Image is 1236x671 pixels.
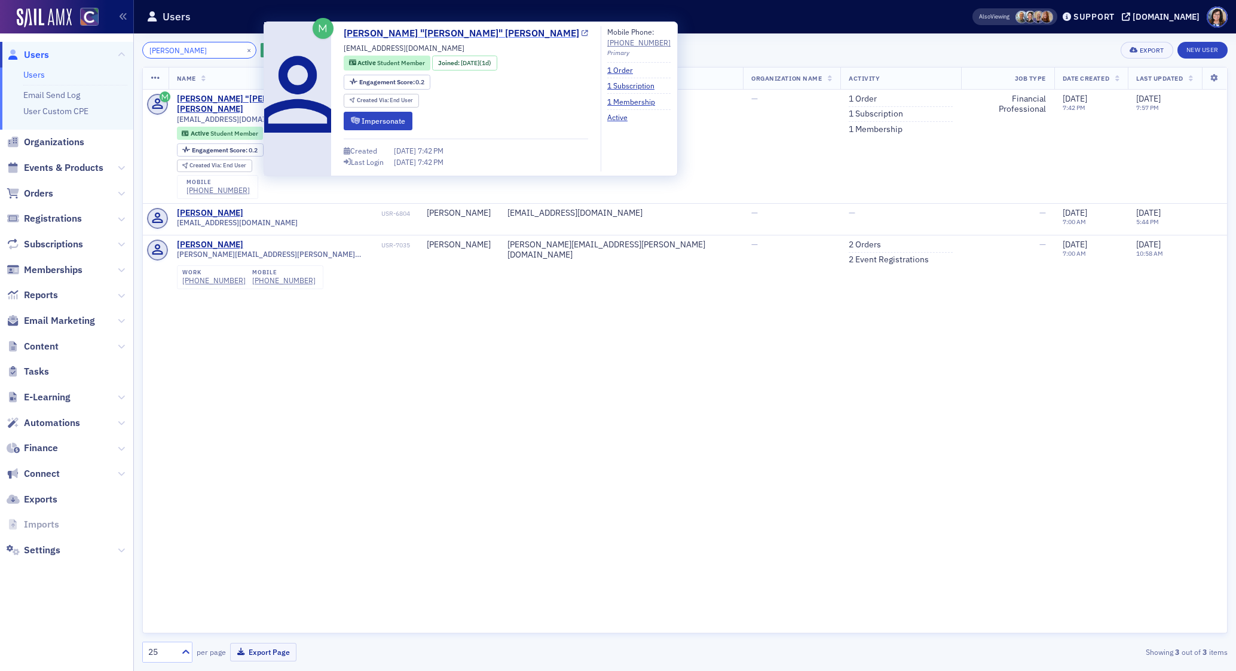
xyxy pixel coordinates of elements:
div: USR-6804 [245,210,410,217]
a: E-Learning [7,391,71,404]
div: End User [357,97,414,104]
div: Active: Active: Student Member [344,56,430,71]
span: Engagement Score : [192,146,249,154]
div: [PERSON_NAME] "[PERSON_NAME]" [PERSON_NAME] [177,94,365,115]
div: Support [1073,11,1115,22]
span: Profile [1207,7,1228,27]
span: Alicia Gelinas [1032,11,1045,23]
div: Created [350,148,377,154]
a: 2 Orders [849,240,881,250]
span: Subscriptions [24,238,83,251]
a: Orders [7,187,53,200]
img: SailAMX [17,8,72,27]
a: 1 Subscription [849,109,903,120]
span: Pamela Galey-Coleman [1024,11,1036,23]
span: [DATE] [1136,207,1161,218]
span: Email Marketing [24,314,95,327]
span: Student Member [210,129,258,137]
div: mobile [252,269,316,276]
span: Active [357,59,377,67]
a: [PERSON_NAME] "[PERSON_NAME]" [PERSON_NAME] [344,26,588,41]
a: 1 Subscription [607,80,663,91]
div: [PERSON_NAME] [177,240,243,250]
span: — [1039,239,1046,250]
a: [PHONE_NUMBER] [186,186,250,195]
span: [DATE] [1136,93,1161,104]
span: [DATE] [461,59,479,67]
span: [EMAIL_ADDRESS][DOMAIN_NAME] [344,42,464,53]
span: Created Via : [189,161,223,169]
time: 5:44 PM [1136,217,1159,226]
span: [DATE] [1136,239,1161,250]
a: 1 Order [849,94,877,105]
button: Export Page [230,643,296,661]
div: [PERSON_NAME] [427,240,491,250]
span: 7:42 PM [418,157,443,167]
a: Active Student Member [182,130,258,137]
span: Activity [849,74,880,82]
a: Subscriptions [7,238,83,251]
button: × [244,44,255,55]
span: Organization Name [751,74,822,82]
span: Finance [24,442,58,455]
span: Content [24,340,59,353]
div: work [182,269,246,276]
a: Active [607,112,637,122]
div: 0.2 [192,147,258,154]
a: [PHONE_NUMBER] [607,37,671,48]
span: Last Updated [1136,74,1183,82]
div: Active: Active: Student Member [177,127,264,140]
div: mobile [186,179,250,186]
span: — [751,207,758,218]
div: [PERSON_NAME] [177,208,243,219]
a: Settings [7,544,60,557]
a: Email Send Log [23,90,80,100]
div: Created Via: End User [177,160,252,172]
button: [DOMAIN_NAME] [1122,13,1204,21]
img: SailAMX [80,8,99,26]
a: 1 Membership [607,96,664,107]
span: Organizations [24,136,84,149]
div: Mobile Phone: [607,26,671,48]
a: Exports [7,493,57,506]
span: Date Created [1063,74,1109,82]
a: Automations [7,416,80,430]
span: Connect [24,467,60,480]
button: Impersonate [344,112,412,130]
a: [PHONE_NUMBER] [252,276,316,285]
div: [PERSON_NAME][EMAIL_ADDRESS][PERSON_NAME][DOMAIN_NAME] [507,240,735,261]
a: Organizations [7,136,84,149]
div: [PERSON_NAME] [427,208,491,219]
a: Tasks [7,365,49,378]
div: Created Via: End User [344,94,419,108]
div: Export [1140,47,1164,54]
span: Name [177,74,196,82]
span: Exports [24,493,57,506]
span: Reports [24,289,58,302]
button: AddFilter [261,43,310,58]
span: Joined : [438,59,461,68]
span: Users [24,48,49,62]
div: Joined: 2025-09-30 00:00:00 [432,56,497,71]
strong: 3 [1201,647,1209,657]
span: E-Learning [24,391,71,404]
strong: 3 [1173,647,1182,657]
time: 7:00 AM [1063,249,1086,258]
div: Also [979,13,990,20]
a: Registrations [7,212,82,225]
a: [PHONE_NUMBER] [182,276,246,285]
time: 7:57 PM [1136,103,1159,112]
span: Registrations [24,212,82,225]
span: Imports [24,518,59,531]
div: [DOMAIN_NAME] [1133,11,1200,22]
div: Last Login [351,159,384,166]
time: 7:00 AM [1063,217,1086,226]
a: 1 Order [607,65,642,75]
div: [EMAIL_ADDRESS][DOMAIN_NAME] [507,208,735,219]
a: Reports [7,289,58,302]
span: Tasks [24,365,49,378]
